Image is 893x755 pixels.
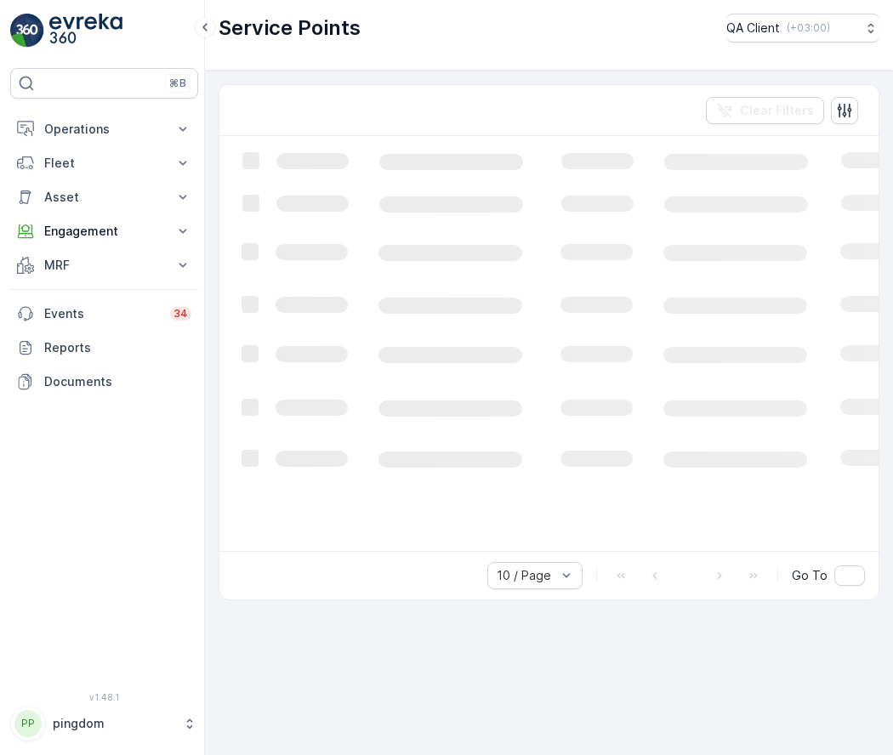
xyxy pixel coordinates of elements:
a: Events34 [10,297,198,331]
p: Operations [44,121,164,138]
a: Documents [10,365,198,399]
span: Go To [792,567,828,584]
p: Reports [44,339,191,356]
button: Fleet [10,146,198,180]
p: MRF [44,257,164,274]
p: Asset [44,189,164,206]
span: v 1.48.1 [10,692,198,702]
p: Documents [44,373,191,390]
button: MRF [10,248,198,282]
button: QA Client(+03:00) [726,14,879,43]
img: logo_light-DOdMpM7g.png [49,14,122,48]
p: Clear Filters [740,102,814,119]
button: Asset [10,180,198,214]
p: 34 [173,307,188,321]
div: PP [14,710,42,737]
p: QA Client [726,20,780,37]
button: Clear Filters [706,97,824,124]
button: Operations [10,112,198,146]
p: Events [44,305,160,322]
p: ⌘B [169,77,186,90]
img: logo [10,14,44,48]
p: Service Points [219,14,361,42]
button: PPpingdom [10,706,198,741]
button: Engagement [10,214,198,248]
p: pingdom [53,715,174,732]
p: Engagement [44,223,164,240]
a: Reports [10,331,198,365]
p: Fleet [44,155,164,172]
p: ( +03:00 ) [787,21,830,35]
